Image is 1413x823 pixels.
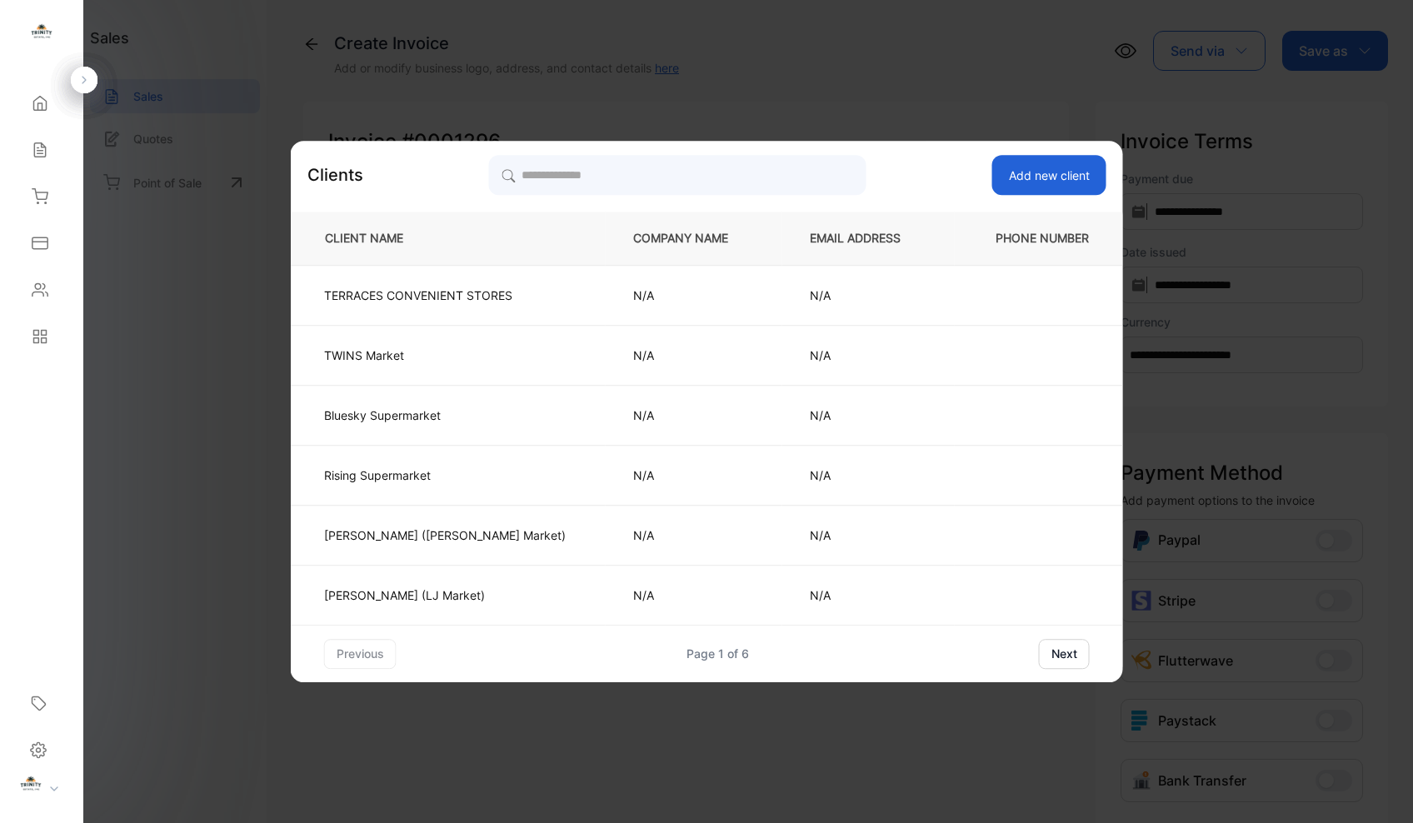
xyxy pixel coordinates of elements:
p: Rising Supermarket [324,466,566,484]
p: N/A [810,407,927,424]
p: N/A [633,586,755,604]
div: Page 1 of 6 [687,645,749,662]
p: [PERSON_NAME] (LJ Market) [324,586,566,604]
p: N/A [633,526,755,544]
p: N/A [810,466,927,484]
p: N/A [810,526,927,544]
img: logo [29,22,54,47]
p: COMPANY NAME [633,230,755,247]
p: EMAIL ADDRESS [810,230,927,247]
button: next [1039,639,1090,669]
p: Bluesky Supermarket [324,407,566,424]
p: CLIENT NAME [318,230,578,247]
button: Open LiveChat chat widget [13,7,63,57]
p: N/A [633,466,755,484]
p: N/A [633,287,755,304]
p: N/A [810,287,927,304]
p: N/A [633,347,755,364]
p: TERRACES CONVENIENT STORES [324,287,566,304]
p: TWINS Market [324,347,566,364]
p: [PERSON_NAME] ([PERSON_NAME] Market) [324,526,566,544]
p: N/A [810,347,927,364]
img: profile [18,774,43,799]
p: N/A [810,586,927,604]
button: previous [324,639,397,669]
p: PHONE NUMBER [982,230,1096,247]
button: Add new client [992,155,1106,195]
p: Clients [307,162,363,187]
p: N/A [633,407,755,424]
